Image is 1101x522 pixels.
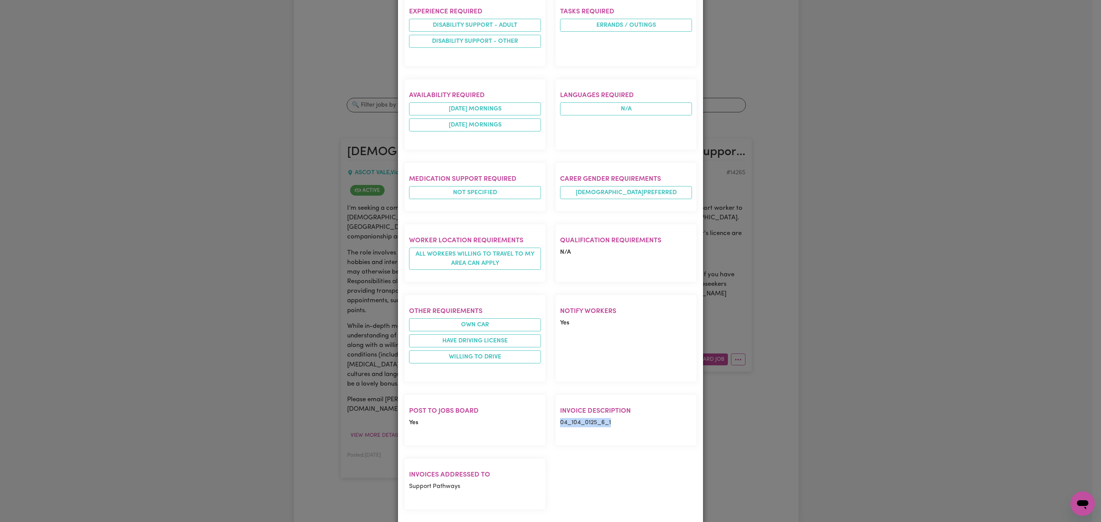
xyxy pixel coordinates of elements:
iframe: Button to launch messaging window, conversation in progress [1070,491,1095,516]
h2: Carer gender requirements [560,175,692,183]
h2: Notify Workers [560,307,692,315]
p: 04_104_0125_6_1 [560,418,692,427]
h2: Medication Support Required [409,175,541,183]
h2: Languages required [560,91,692,99]
h2: Post to Jobs Board [409,407,541,415]
li: Disability support - Adult [409,19,541,32]
p: Support Pathways [409,482,541,491]
h2: Worker location requirements [409,237,541,245]
h2: Availability required [409,91,541,99]
li: Errands / Outings [560,19,692,32]
span: All workers willing to travel to my area can apply [409,248,541,270]
li: Own Car [409,318,541,331]
li: Have driving license [409,334,541,347]
h2: Other requirements [409,307,541,315]
span: Yes [409,420,418,426]
li: [DATE] mornings [409,102,541,115]
span: [DEMOGRAPHIC_DATA] preferred [560,186,692,199]
span: N/A [560,102,692,115]
span: N/A [560,249,571,255]
h2: Invoices addressed to [409,471,541,479]
h2: Tasks required [560,8,692,16]
span: Not specified [409,186,541,199]
h2: Qualification requirements [560,237,692,245]
li: Disability support - Other [409,35,541,48]
span: Yes [560,320,569,326]
h2: Invoice description [560,407,692,415]
li: [DATE] mornings [409,118,541,131]
li: Willing to drive [409,350,541,363]
h2: Experience required [409,8,541,16]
